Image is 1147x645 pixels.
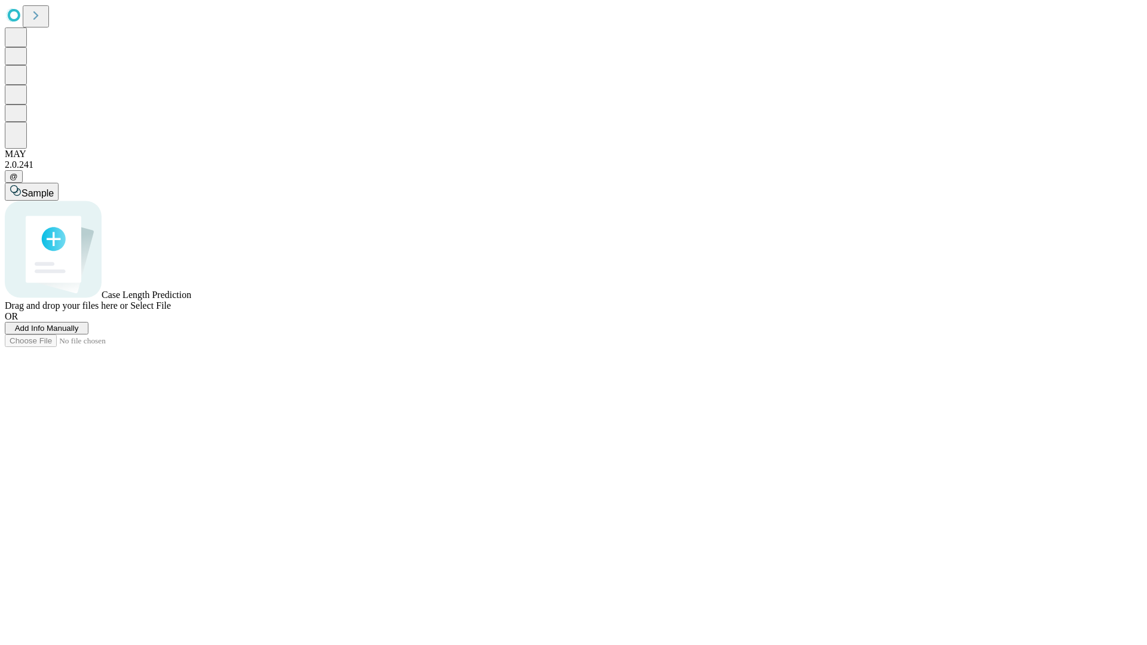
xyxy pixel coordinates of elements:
span: Sample [22,188,54,198]
span: Select File [130,300,171,311]
span: Add Info Manually [15,324,79,333]
button: @ [5,170,23,183]
span: OR [5,311,18,321]
span: Case Length Prediction [102,290,191,300]
span: @ [10,172,18,181]
div: 2.0.241 [5,159,1142,170]
div: MAY [5,149,1142,159]
span: Drag and drop your files here or [5,300,128,311]
button: Add Info Manually [5,322,88,334]
button: Sample [5,183,59,201]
